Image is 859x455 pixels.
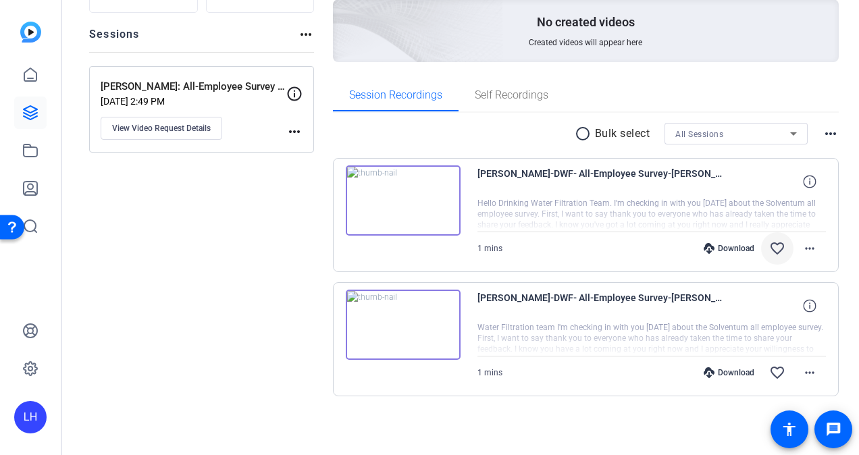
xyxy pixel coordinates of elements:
mat-icon: favorite_border [769,240,785,257]
div: Download [697,243,761,254]
span: Session Recordings [349,90,442,101]
mat-icon: more_horiz [298,26,314,43]
span: [PERSON_NAME]-DWF- All-Employee Survey-[PERSON_NAME]- All-Employee Survey invitation-175866700076... [477,290,727,322]
p: [DATE] 2:49 PM [101,96,286,107]
p: No created videos [537,14,635,30]
mat-icon: more_horiz [802,240,818,257]
mat-icon: more_horiz [802,365,818,381]
mat-icon: radio_button_unchecked [575,126,595,142]
mat-icon: favorite_border [769,365,785,381]
mat-icon: more_horiz [286,124,303,140]
span: 1 mins [477,368,502,377]
p: [PERSON_NAME]: All-Employee Survey invitation [101,79,286,95]
span: 1 mins [477,244,502,253]
span: All Sessions [675,130,723,139]
mat-icon: more_horiz [823,126,839,142]
img: thumb-nail [346,290,461,360]
h2: Sessions [89,26,140,52]
img: blue-gradient.svg [20,22,41,43]
img: thumb-nail [346,165,461,236]
div: Download [697,367,761,378]
span: Self Recordings [475,90,548,101]
mat-icon: message [825,421,841,437]
button: View Video Request Details [101,117,222,140]
div: LH [14,401,47,433]
p: Bulk select [595,126,650,142]
span: [PERSON_NAME]-DWF- All-Employee Survey-[PERSON_NAME]- All-Employee Survey invitation-175867930054... [477,165,727,198]
mat-icon: accessibility [781,421,798,437]
span: Created videos will appear here [529,37,642,48]
span: View Video Request Details [112,123,211,134]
